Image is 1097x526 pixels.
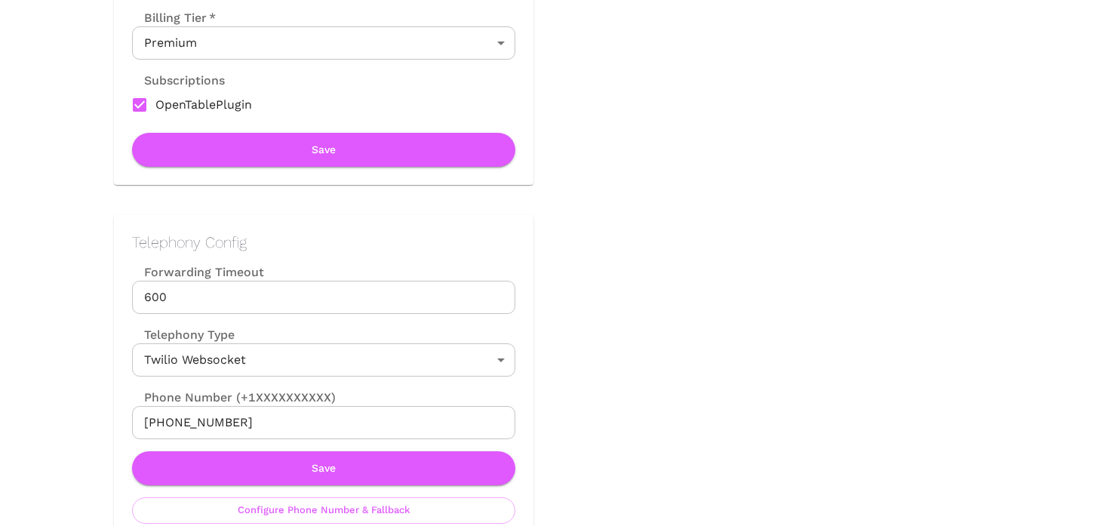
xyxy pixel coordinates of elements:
[132,263,515,281] label: Forwarding Timeout
[132,389,515,406] label: Phone Number (+1XXXXXXXXXX)
[155,96,252,114] span: OpenTablePlugin
[132,26,515,60] div: Premium
[132,133,515,167] button: Save
[132,451,515,485] button: Save
[132,497,515,524] button: Configure Phone Number & Fallback
[132,233,515,251] h2: Telephony Config
[132,9,216,26] label: Billing Tier
[132,326,235,343] label: Telephony Type
[132,343,515,377] div: Twilio Websocket
[132,72,225,89] label: Subscriptions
